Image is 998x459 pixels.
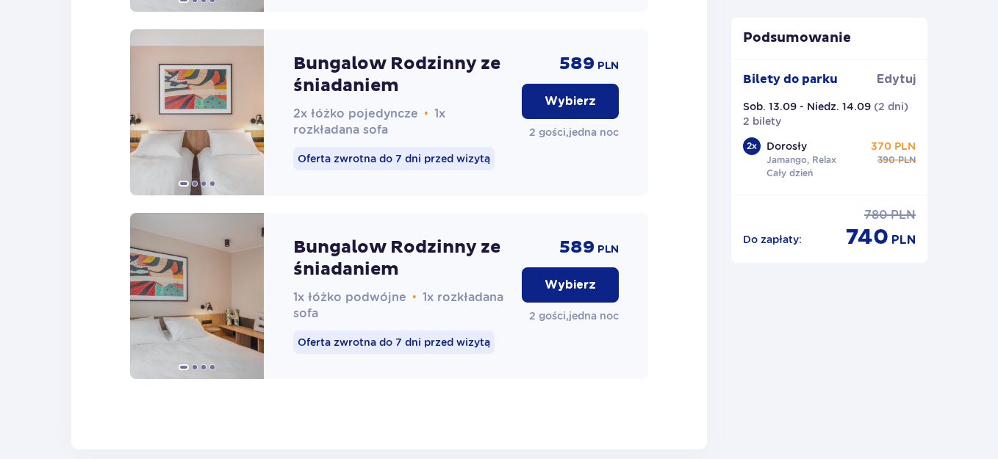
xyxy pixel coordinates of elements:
p: Bungalow Rodzinny ze śniadaniem [293,53,510,97]
img: Bungalow Rodzinny ze śniadaniem [130,29,264,195]
p: 589 [559,236,595,259]
p: Wybierz [545,277,596,293]
p: PLN [597,242,619,257]
p: 589 [559,53,595,75]
p: Podsumowanie [731,29,928,47]
p: Wybierz [545,93,596,109]
p: Oferta zwrotna do 7 dni przed wizytą [293,330,495,354]
img: Bungalow Rodzinny ze śniadaniem [130,213,264,379]
p: Jamango, Relax [767,153,836,167]
span: • [424,106,428,121]
p: 740 [846,223,888,251]
p: Do zapłaty : [743,232,802,247]
p: PLN [597,59,619,73]
p: 2 gości , jedna noc [529,125,619,140]
p: Dorosły [767,139,807,153]
p: Oferta zwrotna do 7 dni przed wizytą [293,147,495,170]
a: Edytuj [877,71,916,87]
button: Wybierz [522,267,619,303]
p: PLN [898,153,916,167]
p: Sob. 13.09 - Niedz. 14.09 [743,99,871,114]
p: PLN [891,207,916,223]
p: 370 PLN [871,139,916,153]
p: 2 bilety [743,114,781,129]
p: 2 gości , jedna noc [529,308,619,323]
p: ( 2 dni ) [874,99,908,114]
span: • [412,290,417,305]
button: Wybierz [522,84,619,119]
span: 1x łóżko podwójne [293,290,406,304]
p: 390 [877,153,895,167]
span: 2x łóżko pojedyncze [293,106,418,120]
div: 2 x [743,137,761,155]
p: PLN [891,232,916,248]
p: Bungalow Rodzinny ze śniadaniem [293,236,510,281]
p: Bilety do parku [743,71,838,87]
p: 780 [864,207,888,223]
p: Cały dzień [767,167,813,180]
